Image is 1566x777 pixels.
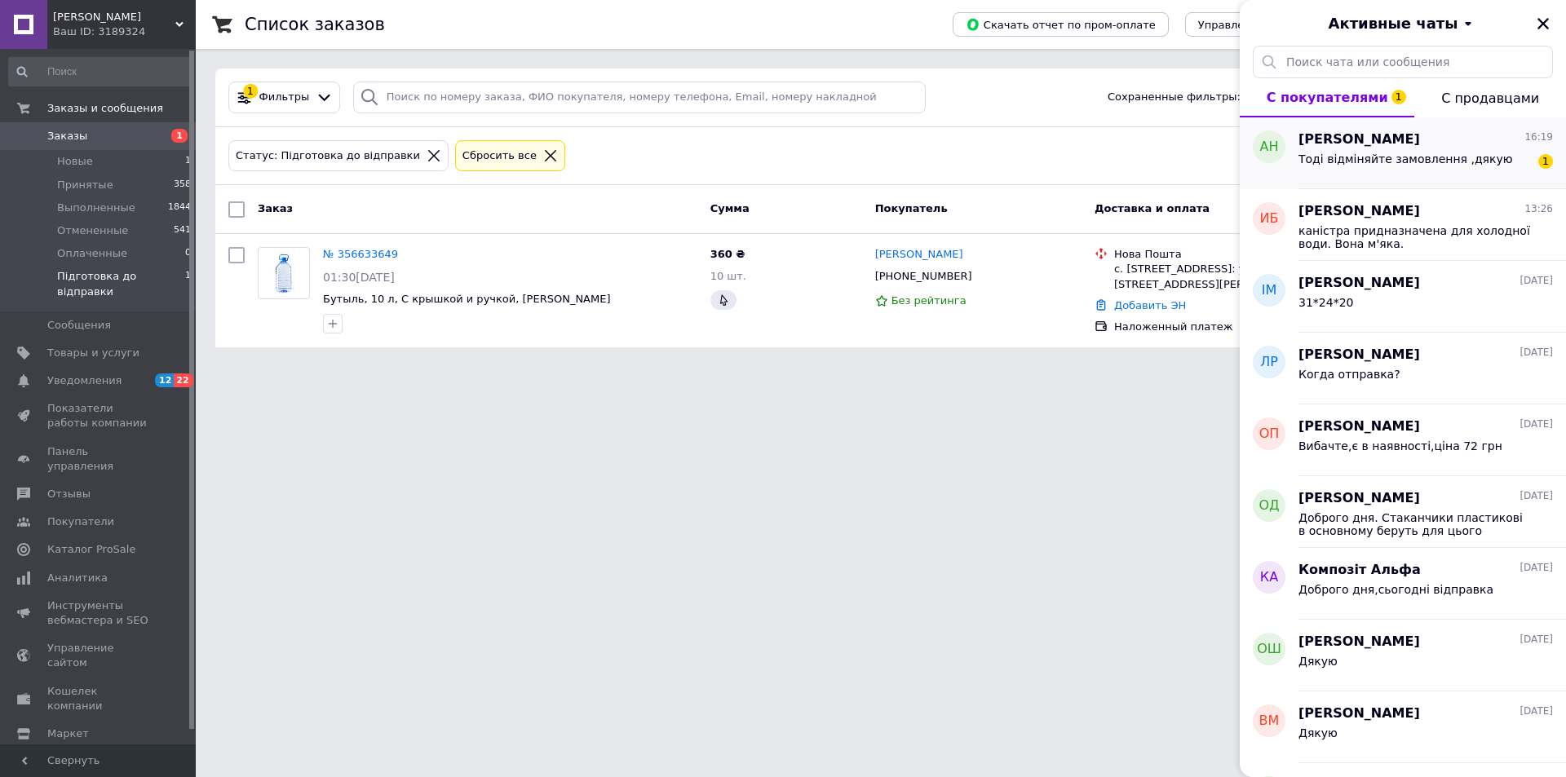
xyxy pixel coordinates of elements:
span: ВМ [1259,712,1280,731]
span: Когда отправка? [1298,368,1400,381]
button: КАКомпозіт Альфа[DATE]Доброго дня,сьогодні відправка [1240,548,1566,620]
span: Вибачте,є в наявності,ціна 72 грн [1298,439,1502,453]
input: Поиск [8,57,192,86]
button: Активные чаты [1285,13,1520,34]
span: Показатели работы компании [47,401,151,430]
span: КА [1260,568,1278,587]
button: ИБ[PERSON_NAME]13:26каністра придназначена для холодної води. Вона м'яка. [1240,189,1566,261]
a: Добавить ЭН [1114,299,1186,311]
span: Уведомления [47,373,122,388]
a: Бутыль, 10 л, С крышкой и ручкой, [PERSON_NAME] [323,293,611,305]
span: ОД [1259,497,1279,515]
div: Нова Пошта [1114,247,1345,262]
span: [PERSON_NAME] [1298,130,1420,149]
span: [PERSON_NAME] [1298,417,1420,436]
span: Кошелек компании [47,684,151,713]
span: [DATE] [1520,417,1553,431]
span: Инструменты вебмастера и SEO [47,598,151,628]
span: Доброго дня. Стаканчики пластикові в основному беруть для цього стаканотримачв 180мл і 200мл [1298,511,1530,537]
button: С покупателями1 [1240,78,1414,117]
span: 1 [185,269,191,298]
h1: Список заказов [245,15,385,34]
span: ОШ [1257,640,1281,659]
span: 1844 [168,201,191,215]
div: с. [STREET_ADDRESS]: ул. [STREET_ADDRESS][PERSON_NAME] [1114,262,1345,291]
span: АН [1260,138,1279,157]
span: Сохраненные фильтры: [1108,90,1241,105]
span: С продавцами [1441,91,1539,106]
button: Закрыть [1533,14,1553,33]
button: ВМ[PERSON_NAME][DATE]Дякую [1240,691,1566,763]
img: Фото товару [259,252,309,294]
span: [DATE] [1520,561,1553,575]
span: 541 [174,223,191,238]
input: Поиск по номеру заказа, ФИО покупателя, номеру телефона, Email, номеру накладной [353,82,926,113]
span: каністра придназначена для холодної води. Вона м'яка. [1298,224,1530,250]
span: Фильтры [259,90,310,105]
span: 1 [171,129,188,143]
span: Доброго дня,сьогодні відправка [1298,583,1493,596]
span: С покупателями [1267,90,1388,105]
span: [PERSON_NAME] [1298,704,1420,723]
div: Ваш ID: 3189324 [53,24,196,39]
span: Выполненные [57,201,135,215]
span: Покупатель [875,202,948,214]
span: [DATE] [1520,489,1553,503]
span: 360 ₴ [710,248,745,260]
span: Доставка и оплата [1095,202,1210,214]
span: Дякую [1298,655,1338,668]
span: ЛР [1260,353,1278,372]
span: ИБ [1260,210,1279,228]
span: [DATE] [1520,346,1553,360]
button: Управление статусами [1185,12,1339,37]
div: [PHONE_NUMBER] [872,266,975,287]
span: 1 [185,154,191,169]
span: [DATE] [1520,274,1553,288]
span: Товары и услуги [47,346,139,360]
span: Покупатели [47,514,114,529]
span: Отзывы [47,487,91,501]
span: [PERSON_NAME] [1298,346,1420,364]
span: ІМ [1262,281,1277,300]
div: Статус: Підготовка до відправки [232,148,423,165]
span: 01:30[DATE] [323,271,395,284]
span: 1 [1538,154,1553,169]
span: Отмененные [57,223,128,238]
button: ІМ[PERSON_NAME][DATE]31*24*20 [1240,261,1566,333]
div: Наложенный платеж [1114,320,1345,334]
span: [PERSON_NAME] [1298,489,1420,508]
button: С продавцами [1414,78,1566,117]
span: Новые [57,154,93,169]
span: Сумма [710,202,750,214]
span: Управление статусами [1198,19,1326,31]
button: ОП[PERSON_NAME][DATE]Вибачте,є в наявності,ціна 72 грн [1240,404,1566,476]
span: [PERSON_NAME] [1298,274,1420,293]
span: ВІО ЮА [53,10,175,24]
span: 13:26 [1524,202,1553,216]
span: 0 [185,246,191,261]
div: 1 [243,84,258,99]
button: ОД[PERSON_NAME][DATE]Доброго дня. Стаканчики пластикові в основному беруть для цього стаканотрима... [1240,476,1566,548]
span: Заказы и сообщения [47,101,163,116]
span: Аналитика [47,571,108,585]
span: [PERSON_NAME] [1298,202,1420,221]
span: [DATE] [1520,704,1553,718]
span: 358 [174,178,191,192]
span: Оплаченные [57,246,127,261]
span: 1 [1391,90,1406,104]
span: [DATE] [1520,633,1553,647]
span: ОП [1259,425,1280,444]
span: 12 [155,373,174,387]
span: Заказы [47,129,87,143]
button: ОШ[PERSON_NAME][DATE]Дякую [1240,620,1566,691]
span: Заказ [258,202,293,214]
input: Поиск чата или сообщения [1253,46,1553,78]
span: Підготовка до відправки [57,269,185,298]
button: ЛР[PERSON_NAME][DATE]Когда отправка? [1240,333,1566,404]
span: 16:19 [1524,130,1553,144]
span: 10 шт. [710,270,746,282]
span: Дякую [1298,726,1338,739]
button: Скачать отчет по пром-оплате [953,12,1169,37]
span: Скачать отчет по пром-оплате [966,17,1156,32]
